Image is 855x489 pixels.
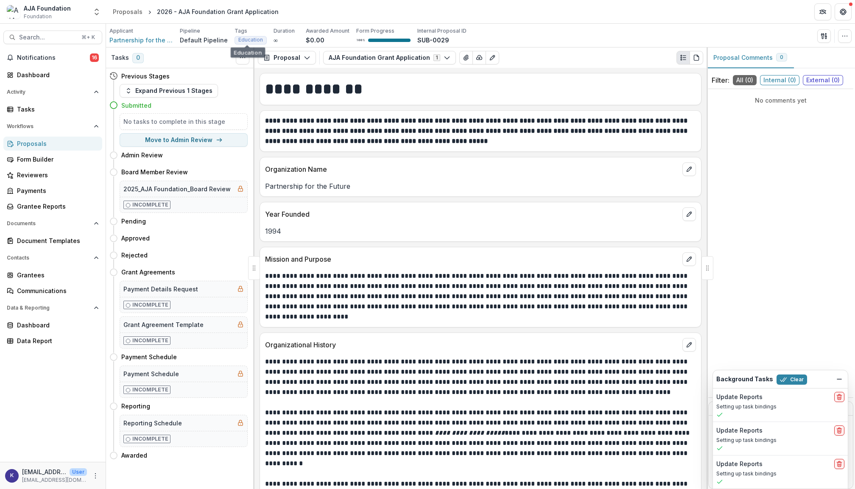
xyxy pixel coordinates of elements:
[17,170,95,179] div: Reviewers
[3,85,102,99] button: Open Activity
[17,155,95,164] div: Form Builder
[123,369,179,378] h5: Payment Schedule
[274,27,295,35] p: Duration
[121,101,151,110] h4: Submitted
[17,186,95,195] div: Payments
[70,468,87,476] p: User
[19,34,76,41] span: Search...
[3,234,102,248] a: Document Templates
[265,164,679,174] p: Organization Name
[459,51,473,64] button: View Attached Files
[17,202,95,211] div: Grantee Reports
[814,3,831,20] button: Partners
[180,36,228,45] p: Default Pipeline
[803,75,843,85] span: External ( 0 )
[716,403,844,411] p: Setting up task bindings
[356,27,394,35] p: Form Progress
[17,271,95,279] div: Grantees
[123,184,231,193] h5: 2025_AJA Foundation_Board Review
[3,31,102,44] button: Search...
[24,13,52,20] span: Foundation
[22,476,87,484] p: [EMAIL_ADDRESS][DOMAIN_NAME]
[486,51,499,64] button: Edit as form
[834,374,844,384] button: Dismiss
[258,51,316,64] button: Proposal
[3,102,102,116] a: Tasks
[356,37,365,43] p: 100 %
[90,471,101,481] button: More
[265,181,696,191] p: Partnership for the Future
[123,285,198,293] h5: Payment Details Request
[3,168,102,182] a: Reviewers
[417,36,449,45] p: SUB-0029
[91,3,103,20] button: Open entity switcher
[274,36,278,45] p: ∞
[180,27,200,35] p: Pipeline
[265,254,679,264] p: Mission and Purpose
[323,51,456,64] button: AJA Foundation Grant Application1
[132,201,168,209] p: Incomplete
[123,117,244,126] h5: No tasks to complete in this stage
[10,473,14,478] div: kjarrett@ajafoundation.org
[3,251,102,265] button: Open Contacts
[3,68,102,82] a: Dashboard
[777,374,807,385] button: Clear
[121,402,150,411] h4: Reporting
[3,51,102,64] button: Notifications16
[121,352,177,361] h4: Payment Schedule
[132,435,168,443] p: Incomplete
[707,48,794,68] button: Proposal Comments
[121,168,188,176] h4: Board Member Review
[7,221,90,226] span: Documents
[3,301,102,315] button: Open Data & Reporting
[7,255,90,261] span: Contacts
[716,427,763,434] h2: Update Reports
[17,70,95,79] div: Dashboard
[3,199,102,213] a: Grantee Reports
[417,27,467,35] p: Internal Proposal ID
[235,27,247,35] p: Tags
[157,7,279,16] div: 2026 - AJA Foundation Grant Application
[132,301,168,309] p: Incomplete
[123,320,204,329] h5: Grant Agreement Template
[265,226,696,236] p: 1994
[120,84,218,98] button: Expand Previous 1 Stages
[17,336,95,345] div: Data Report
[113,7,142,16] div: Proposals
[24,4,71,13] div: AJA Foundation
[716,461,763,468] h2: Update Reports
[121,151,163,159] h4: Admin Review
[716,470,844,478] p: Setting up task bindings
[7,89,90,95] span: Activity
[123,419,182,428] h5: Reporting Schedule
[306,27,349,35] p: Awarded Amount
[132,53,144,63] span: 0
[733,75,757,85] span: All ( 0 )
[109,6,146,18] a: Proposals
[3,284,102,298] a: Communications
[682,252,696,266] button: edit
[834,459,844,469] button: delete
[22,467,66,476] p: [EMAIL_ADDRESS][DOMAIN_NAME]
[111,54,129,61] h3: Tasks
[109,6,282,18] nav: breadcrumb
[132,337,168,344] p: Incomplete
[236,51,249,64] button: Toggle View Cancelled Tasks
[132,386,168,394] p: Incomplete
[121,251,148,260] h4: Rejected
[3,318,102,332] a: Dashboard
[7,123,90,129] span: Workflows
[7,305,90,311] span: Data & Reporting
[682,207,696,221] button: edit
[121,72,170,81] h4: Previous Stages
[3,152,102,166] a: Form Builder
[109,36,173,45] span: Partnership for the Future
[7,5,20,19] img: AJA Foundation
[3,120,102,133] button: Open Workflows
[265,209,679,219] p: Year Founded
[834,392,844,402] button: delete
[121,234,150,243] h4: Approved
[3,268,102,282] a: Grantees
[716,436,844,444] p: Setting up task bindings
[90,53,99,62] span: 16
